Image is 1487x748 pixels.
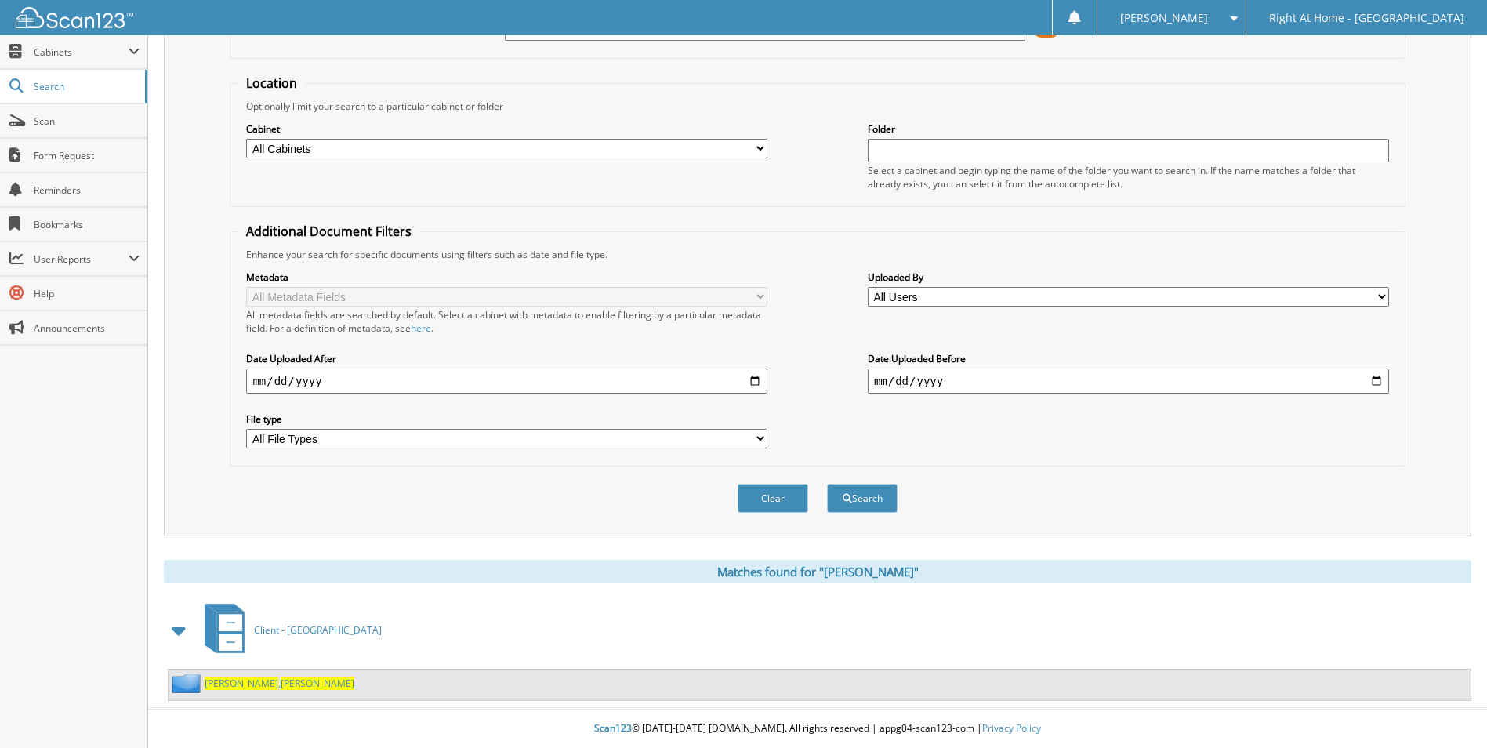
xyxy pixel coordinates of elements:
[868,369,1389,394] input: end
[594,721,632,735] span: Scan123
[982,721,1041,735] a: Privacy Policy
[164,560,1471,583] div: Matches found for "[PERSON_NAME]"
[411,321,431,335] a: here
[1269,13,1464,23] span: Right At Home - [GEOGRAPHIC_DATA]
[238,248,1396,261] div: Enhance your search for specific documents using filters such as date and file type.
[254,623,382,637] span: Client - [GEOGRAPHIC_DATA]
[172,674,205,693] img: folder2.png
[16,7,133,28] img: scan123-logo-white.svg
[246,308,767,335] div: All metadata fields are searched by default. Select a cabinet with metadata to enable filtering b...
[238,100,1396,113] div: Optionally limit your search to a particular cabinet or folder
[246,122,767,136] label: Cabinet
[34,80,137,93] span: Search
[246,369,767,394] input: start
[205,677,354,690] a: [PERSON_NAME],[PERSON_NAME]
[868,271,1389,284] label: Uploaded By
[238,223,419,240] legend: Additional Document Filters
[34,287,140,300] span: Help
[1409,673,1487,748] iframe: Chat Widget
[195,599,382,661] a: Client - [GEOGRAPHIC_DATA]
[281,677,354,690] span: [PERSON_NAME]
[246,271,767,284] label: Metadata
[148,710,1487,748] div: © [DATE]-[DATE] [DOMAIN_NAME]. All rights reserved | appg04-scan123-com |
[205,677,278,690] span: [PERSON_NAME]
[246,412,767,426] label: File type
[868,164,1389,191] div: Select a cabinet and begin typing the name of the folder you want to search in. If the name match...
[238,74,305,92] legend: Location
[34,183,140,197] span: Reminders
[1120,13,1208,23] span: [PERSON_NAME]
[868,122,1389,136] label: Folder
[34,45,129,59] span: Cabinets
[34,114,140,128] span: Scan
[34,321,140,335] span: Announcements
[827,484,898,513] button: Search
[34,252,129,266] span: User Reports
[738,484,808,513] button: Clear
[34,218,140,231] span: Bookmarks
[34,149,140,162] span: Form Request
[868,352,1389,365] label: Date Uploaded Before
[246,352,767,365] label: Date Uploaded After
